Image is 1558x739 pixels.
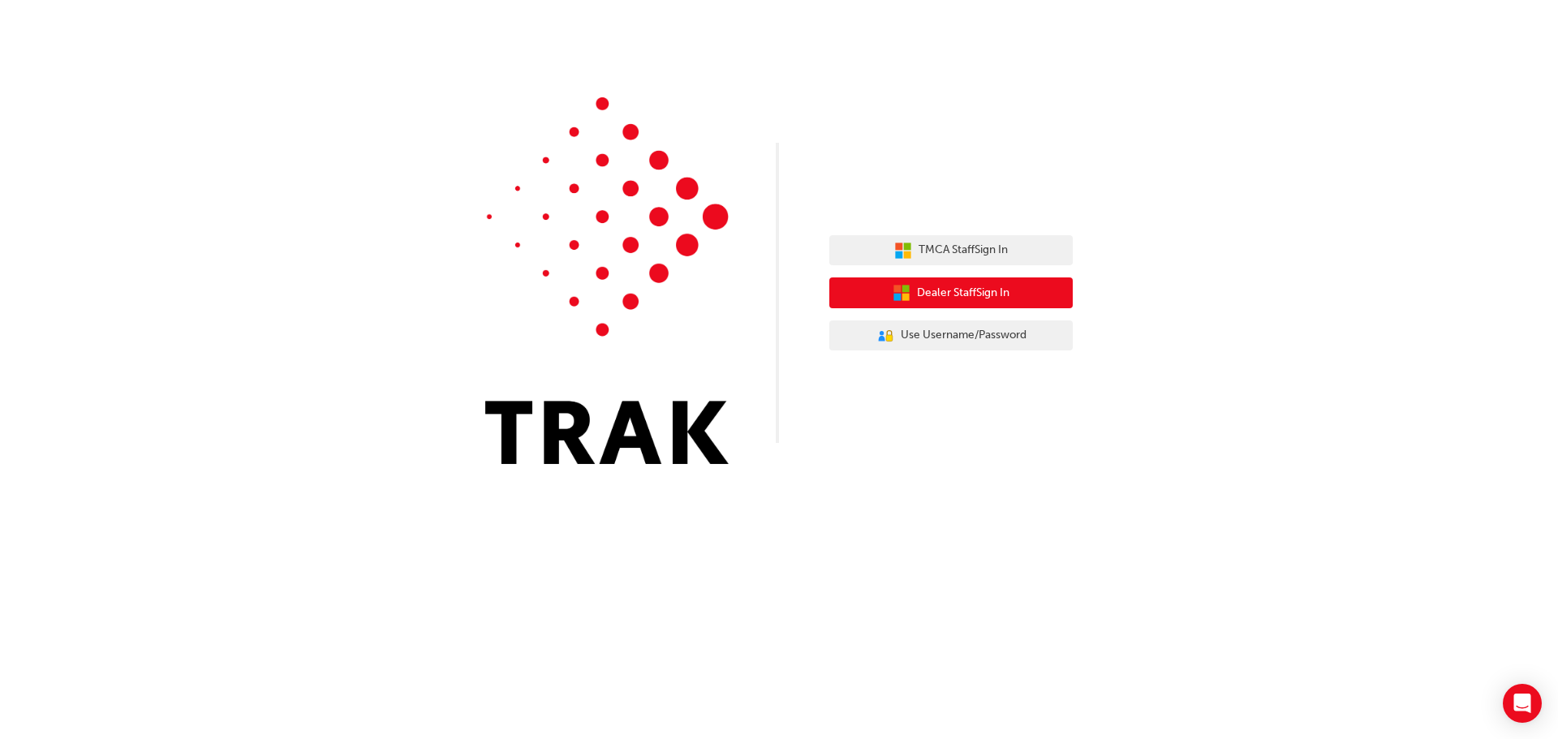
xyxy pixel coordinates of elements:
[919,241,1008,260] span: TMCA Staff Sign In
[901,326,1026,345] span: Use Username/Password
[1503,684,1542,723] div: Open Intercom Messenger
[829,320,1073,351] button: Use Username/Password
[829,235,1073,266] button: TMCA StaffSign In
[485,97,729,464] img: Trak
[829,277,1073,308] button: Dealer StaffSign In
[917,284,1009,303] span: Dealer Staff Sign In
